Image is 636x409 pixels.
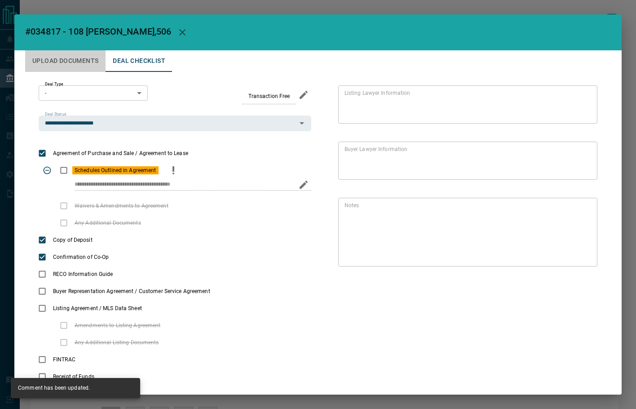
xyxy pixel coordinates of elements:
[51,149,190,157] span: Agreement of Purchase and Sale / Agreement to Lease
[45,81,63,87] label: Deal Type
[39,85,148,101] div: -
[296,117,308,129] button: Open
[75,179,292,191] input: checklist input
[106,50,172,72] button: Deal Checklist
[72,202,171,210] span: Waivers & Amendments to Agreement
[344,146,587,176] textarea: text field
[51,253,111,261] span: Confirmation of Co-Op
[51,304,144,312] span: Listing Agreement / MLS Data Sheet
[51,270,115,278] span: RECO Information Guide
[18,381,90,396] div: Comment has been updated.
[72,321,163,329] span: Amendments to Listing Agreement
[45,111,66,117] label: Deal Status
[39,162,56,179] span: Toggle Applicable
[72,166,159,174] span: Schedules Outlined in Agreement
[296,177,311,192] button: edit
[296,87,311,102] button: edit
[166,162,181,179] button: priority
[51,356,78,364] span: FINTRAC
[25,26,172,37] span: #034817 - 108 [PERSON_NAME],506
[72,219,143,227] span: Any Additional Documents
[51,373,97,381] span: Receipt of Funds
[344,89,587,120] textarea: text field
[51,287,212,295] span: Buyer Representation Agreement / Customer Service Agreement
[51,236,95,244] span: Copy of Deposit
[344,202,587,263] textarea: text field
[25,50,106,72] button: Upload Documents
[72,338,161,347] span: Any Additional Listing Documents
